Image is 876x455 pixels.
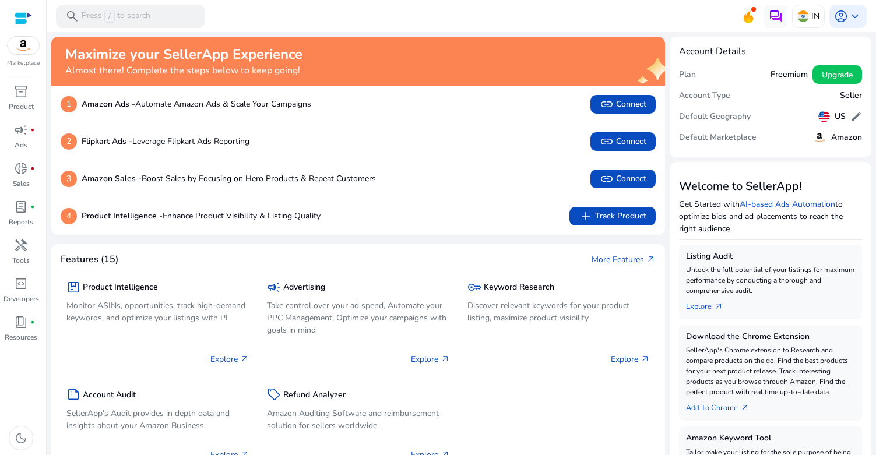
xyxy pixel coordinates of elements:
p: Get Started with to optimize bids and ad placements to reach the right audience [679,198,862,235]
span: Connect [600,135,646,149]
p: 3 [61,171,77,187]
span: keyboard_arrow_down [848,9,862,23]
span: fiber_manual_record [30,204,35,209]
p: SellerApp's Chrome extension to Research and compare products on the go. Find the best products f... [686,345,855,397]
p: Reports [9,217,33,227]
h5: US [835,112,846,122]
b: Amazon Sales - [82,173,142,184]
span: edit [850,111,862,122]
span: arrow_outward [714,302,723,311]
h4: Features (15) [61,254,118,265]
h3: Welcome to SellerApp! [679,179,862,193]
p: Explore [411,353,450,365]
span: key [467,280,481,294]
button: addTrack Product [569,207,656,225]
p: Ads [15,140,27,150]
span: link [600,135,614,149]
span: arrow_outward [641,354,650,364]
p: Unlock the full potential of your listings for maximum performance by conducting a thorough and c... [686,264,855,296]
span: code_blocks [14,277,28,291]
p: Press to search [82,10,150,23]
span: link [600,172,614,186]
span: arrow_outward [740,403,750,412]
a: Add To Chrome [686,397,759,414]
p: 4 [61,208,77,224]
span: account_circle [834,9,848,23]
span: campaign [14,123,28,137]
img: us.svg [818,111,830,122]
h5: Download the Chrome Extension [686,332,855,342]
img: in.svg [797,10,809,22]
span: fiber_manual_record [30,128,35,132]
p: IN [811,6,819,26]
h5: Advertising [283,283,325,292]
button: Upgrade [812,65,862,84]
p: Discover relevant keywords for your product listing, maximize product visibility [467,299,650,324]
h5: Default Geography [679,112,751,122]
a: Explorearrow_outward [686,296,733,312]
p: Enhance Product Visibility & Listing Quality [82,210,321,222]
h5: Account Audit [83,390,136,400]
p: Automate Amazon Ads & Scale Your Campaigns [82,98,311,110]
span: fiber_manual_record [30,320,35,325]
span: Connect [600,97,646,111]
h5: Keyword Research [484,283,554,292]
p: Resources [5,332,37,343]
span: arrow_outward [441,354,450,364]
p: SellerApp's Audit provides in depth data and insights about your Amazon Business. [66,407,249,432]
b: Amazon Ads - [82,98,135,110]
h5: Default Marketplace [679,133,757,143]
p: 2 [61,133,77,150]
span: link [600,97,614,111]
a: AI-based Ads Automation [740,199,835,210]
h5: Refund Analyzer [283,390,346,400]
span: campaign [267,280,281,294]
span: search [65,9,79,23]
p: Explore [611,353,650,365]
h5: Account Type [679,91,730,101]
p: Product [9,101,34,112]
h5: Listing Audit [686,252,855,262]
h2: Maximize your SellerApp Experience [65,46,302,63]
span: arrow_outward [240,354,249,364]
span: summarize [66,387,80,401]
p: Marketplace [7,59,40,68]
b: Product Intelligence - [82,210,163,221]
p: Leverage Flipkart Ads Reporting [82,135,249,147]
h5: Product Intelligence [83,283,158,292]
p: 1 [61,96,77,112]
h5: Plan [679,70,696,80]
span: handyman [14,238,28,252]
span: add [579,209,593,223]
h4: Account Details [679,46,862,57]
h5: Seller [840,91,862,101]
p: Developers [3,294,39,304]
span: sell [267,387,281,401]
p: Explore [210,353,249,365]
p: Tools [12,255,30,266]
p: Sales [13,178,30,189]
p: Boost Sales by Focusing on Hero Products & Repeat Customers [82,172,376,185]
span: Track Product [579,209,646,223]
h5: Amazon Keyword Tool [686,433,855,443]
a: More Featuresarrow_outward [592,253,656,266]
h5: Amazon [831,133,862,143]
button: linkConnect [590,132,656,151]
span: / [104,10,115,23]
p: Monitor ASINs, opportunities, track high-demand keywords, and optimize your listings with PI [66,299,249,324]
h4: Almost there! Complete the steps below to keep going! [65,65,302,76]
span: dark_mode [14,431,28,445]
span: Upgrade [822,69,853,81]
span: lab_profile [14,200,28,214]
span: inventory_2 [14,84,28,98]
span: fiber_manual_record [30,166,35,171]
span: arrow_outward [646,255,656,264]
img: amazon.svg [812,130,826,144]
span: package [66,280,80,294]
p: Amazon Auditing Software and reimbursement solution for sellers worldwide. [267,407,450,432]
b: Flipkart Ads - [82,136,132,147]
p: Take control over your ad spend, Automate your PPC Management, Optimize your campaigns with goals... [267,299,450,336]
span: Connect [600,172,646,186]
h5: Freemium [771,70,808,80]
img: amazon.svg [8,37,39,54]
